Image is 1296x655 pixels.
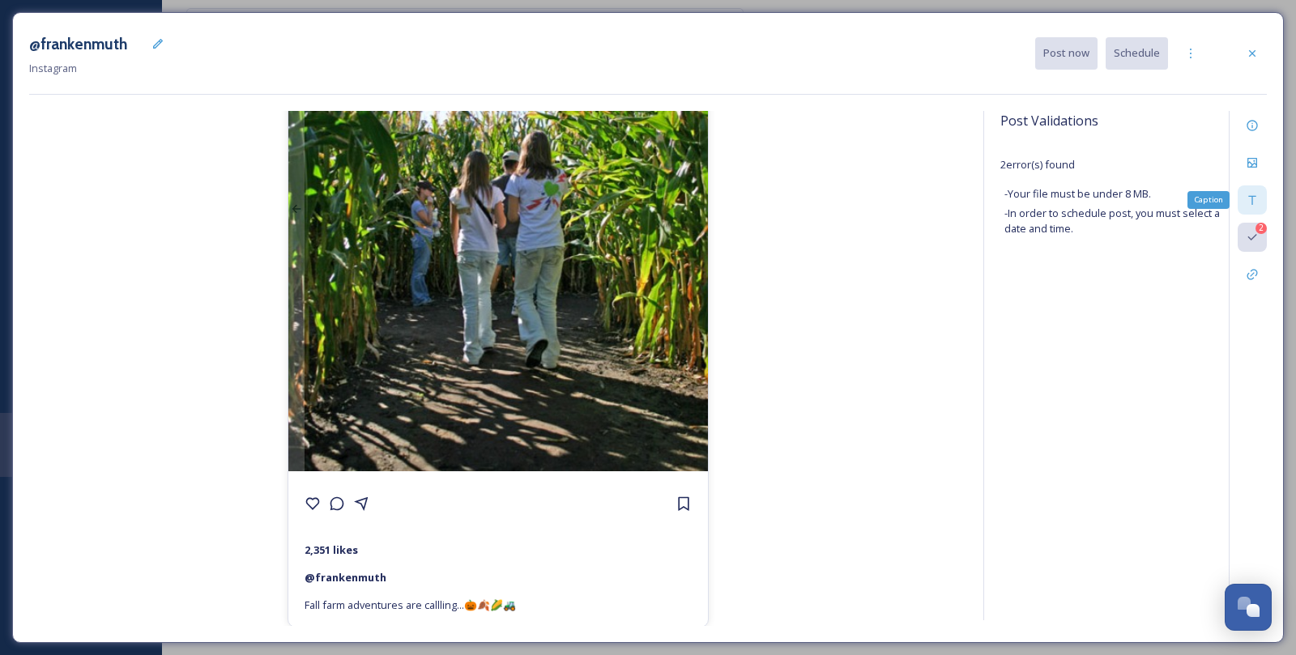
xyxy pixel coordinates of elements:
[1187,191,1230,209] div: Caption
[29,61,77,75] span: Instagram
[1000,157,1075,172] span: 2 error(s) found
[1000,111,1098,130] span: Post Validations
[305,570,386,585] strong: @ frankenmuth
[305,542,358,557] strong: 2,351 likes
[305,598,516,612] span: Fall farm adventures are callling...🎃🍂🌽🚜
[1106,37,1168,69] button: Schedule
[1004,186,1151,202] span: - Your file must be under 8 MB.
[1004,206,1225,236] span: - In order to schedule post, you must select a date and time.
[29,32,127,56] h3: @frankenmuth
[1035,37,1098,69] button: Post now
[1255,223,1267,234] div: 2
[1225,584,1272,631] button: Open Chat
